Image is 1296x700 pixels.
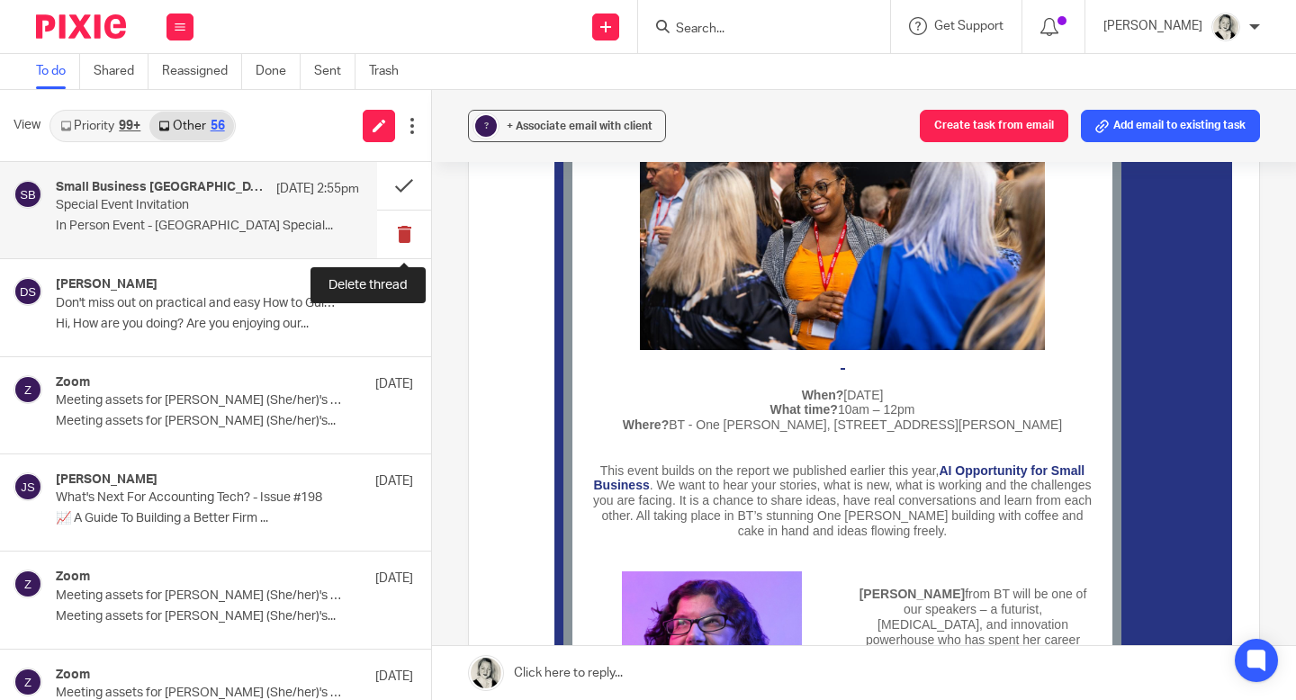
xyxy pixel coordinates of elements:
[13,180,42,209] img: svg%3E
[94,54,148,89] a: Shared
[56,588,342,604] p: Meeting assets for [PERSON_NAME] (She/her)'s Personal Meeting Room are ready!
[56,180,267,195] h4: Small Business [GEOGRAPHIC_DATA]
[934,20,1003,32] span: Get Support
[13,472,42,501] img: svg%3E
[56,511,413,526] p: 📈 A Guide To Building a Better Firm ...
[36,54,80,89] a: To do
[149,112,233,140] a: Other56
[1211,13,1240,41] img: DA590EE6-2184-4DF2-A25D-D99FB904303F_1_201_a.jpeg
[468,110,666,142] button: ? + Associate email with client
[13,277,42,306] img: svg%3E
[674,22,836,38] input: Search
[103,232,472,249] span: In-person Networking Event in [GEOGRAPHIC_DATA]
[323,277,413,295] p: [DATE] 12:41pm
[56,198,299,213] p: Special Event Invitation
[13,375,42,404] img: svg%3E
[56,570,90,585] h4: Zoom
[507,121,652,131] span: + Associate email with client
[319,299,460,313] span: you’re on the guest list.
[56,393,342,408] p: Meeting assets for [PERSON_NAME] (She/her)'s Personal Meeting Room are ready!
[162,54,242,89] a: Reassigned
[375,570,413,588] p: [DATE]
[1103,17,1202,35] p: [PERSON_NAME]
[13,570,42,598] img: svg%3E
[138,206,439,230] span: Come and Talk to us about AI
[375,668,413,686] p: [DATE]
[51,112,149,140] a: Priority99+
[314,54,355,89] a: Sent
[56,472,157,488] h4: [PERSON_NAME]
[56,490,342,506] p: What's Next For Accounting Tech? - Issue #198
[920,110,1068,142] button: Create task from email
[1081,110,1260,142] button: Add email to existing task
[13,668,42,696] img: svg%3E
[56,609,413,624] p: Meeting assets for [PERSON_NAME] (She/her)'s...
[375,472,413,490] p: [DATE]
[475,115,497,137] div: ?
[211,120,225,132] div: 56
[375,375,413,393] p: [DATE]
[369,54,412,89] a: Trash
[119,120,140,132] div: 99+
[256,54,301,89] a: Done
[13,116,40,135] span: View
[56,296,342,311] p: Don't miss out on practical and easy How to Guidance for the new VGC and Cashflow and Profit Impr...
[51,283,526,313] span: We’re bringing together brilliant minds, fresh ideas and great conversations for a very special m...
[38,328,539,388] span: This isn’t just another event. It’s a chance to be in a room full of brilliant, curious people wh...
[199,165,376,189] span: Special invitation
[56,277,157,292] h4: [PERSON_NAME]
[56,219,359,234] p: In Person Event - [GEOGRAPHIC_DATA] Special...
[56,414,413,429] p: Meeting assets for [PERSON_NAME] (She/her)'s...
[56,375,90,390] h4: Zoom
[56,317,413,332] p: Hi, How are you doing? Are you enjoying our...
[56,668,90,683] h4: Zoom
[276,180,359,198] p: [DATE] 2:55pm
[36,14,126,39] img: Pixie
